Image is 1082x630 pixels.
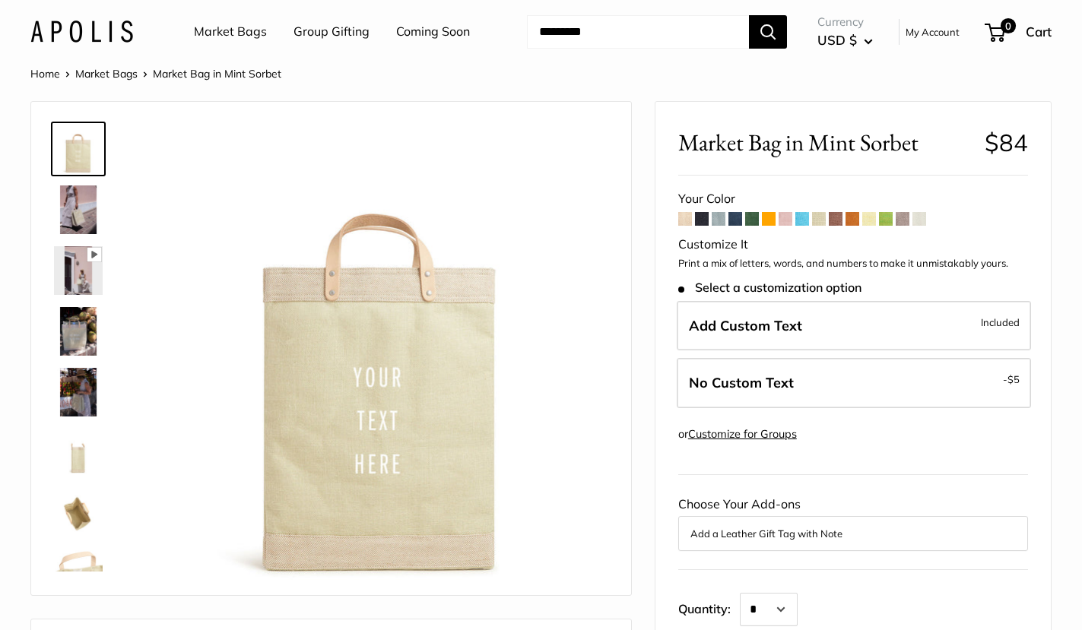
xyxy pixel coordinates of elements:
[194,21,267,43] a: Market Bags
[749,15,787,49] button: Search
[396,21,470,43] a: Coming Soon
[817,11,873,33] span: Currency
[54,550,103,599] img: Market Bag in Mint Sorbet
[1026,24,1052,40] span: Cart
[294,21,370,43] a: Group Gifting
[51,182,106,237] a: Market Bag in Mint Sorbet
[677,358,1031,408] label: Leave Blank
[1001,18,1016,33] span: 0
[75,67,138,81] a: Market Bags
[1003,370,1020,388] span: -
[678,233,1028,256] div: Customize It
[817,32,857,48] span: USD $
[986,20,1052,44] a: 0 Cart
[678,588,740,626] label: Quantity:
[906,23,960,41] a: My Account
[817,28,873,52] button: USD $
[54,246,103,295] img: Market Bag in Mint Sorbet
[51,122,106,176] a: Market Bag in Mint Sorbet
[678,188,1028,211] div: Your Color
[688,427,797,441] a: Customize for Groups
[54,307,103,356] img: Market Bag in Mint Sorbet
[678,128,973,157] span: Market Bag in Mint Sorbet
[51,486,106,541] a: Market Bag in Mint Sorbet
[54,125,103,173] img: Market Bag in Mint Sorbet
[689,374,794,391] span: No Custom Text
[51,243,106,298] a: Market Bag in Mint Sorbet
[30,67,60,81] a: Home
[51,426,106,480] a: Market Bag in Mint Sorbet
[54,368,103,416] img: Market Bag in Mint Sorbet
[51,304,106,359] a: Market Bag in Mint Sorbet
[678,493,1028,551] div: Choose Your Add-ons
[678,256,1028,271] p: Print a mix of letters, words, and numbers to make it unmistakably yours.
[981,313,1020,331] span: Included
[689,317,802,334] span: Add Custom Text
[54,489,103,538] img: Market Bag in Mint Sorbet
[51,547,106,602] a: Market Bag in Mint Sorbet
[1007,373,1020,385] span: $5
[153,67,281,81] span: Market Bag in Mint Sorbet
[54,429,103,477] img: Market Bag in Mint Sorbet
[678,424,797,445] div: or
[54,185,103,234] img: Market Bag in Mint Sorbet
[51,365,106,419] a: Market Bag in Mint Sorbet
[30,64,281,84] nav: Breadcrumb
[690,524,1016,543] button: Add a Leather Gift Tag with Note
[678,280,861,295] span: Select a customization option
[30,21,133,43] img: Apolis
[153,125,608,580] img: Market Bag in Mint Sorbet
[985,128,1028,157] span: $84
[527,15,749,49] input: Search...
[677,301,1031,351] label: Add Custom Text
